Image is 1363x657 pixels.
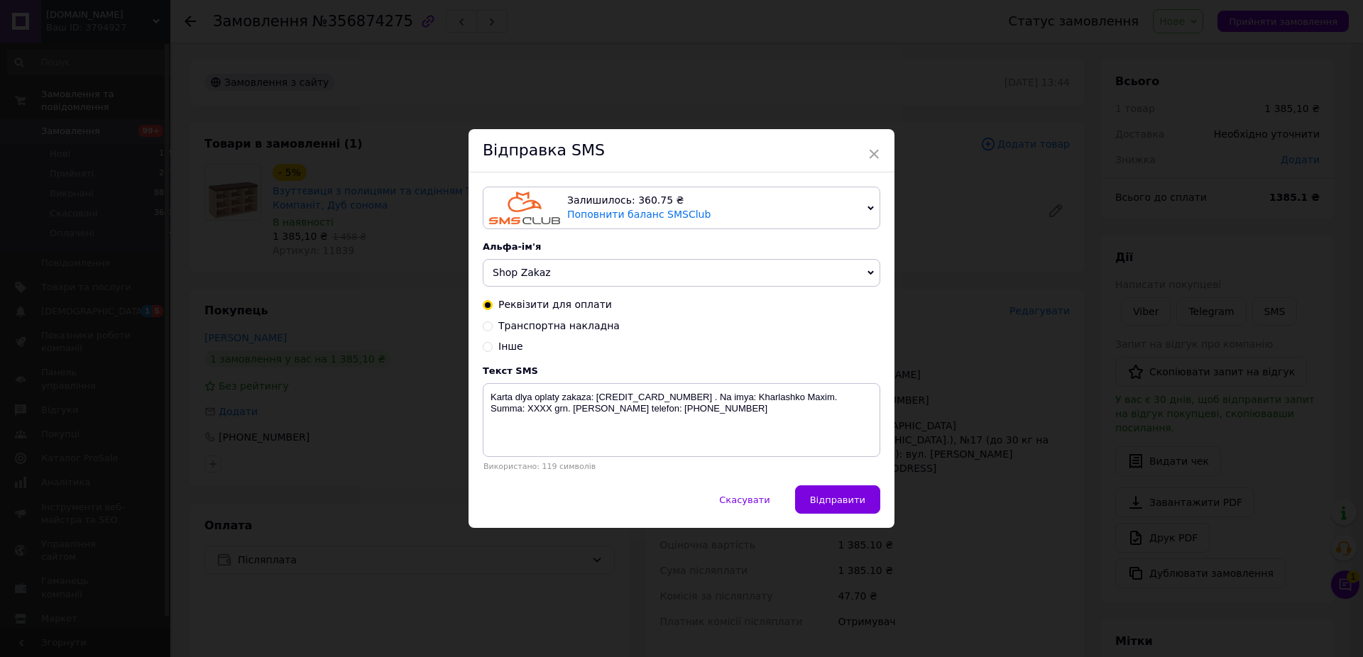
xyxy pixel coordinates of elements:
span: Відправити [810,495,865,505]
div: Використано: 119 символів [483,462,880,471]
span: × [867,142,880,166]
button: Скасувати [704,485,784,514]
span: Альфа-ім'я [483,241,541,252]
a: Поповнити баланс SMSClub [567,209,711,220]
div: Залишилось: 360.75 ₴ [567,194,862,208]
span: Shop Zakaz [493,267,551,278]
span: Транспортна накладна [498,320,620,331]
div: Відправка SMS [469,129,894,172]
textarea: Karta dlya oplaty zakaza: [CREDIT_CARD_NUMBER] . Na imya: Kharlashko Maxim. Summa: XXXX grn. [PER... [483,383,880,457]
span: Реквізити для оплати [498,299,612,310]
div: Текст SMS [483,365,880,376]
button: Відправити [795,485,880,514]
span: Інше [498,341,523,352]
span: Скасувати [719,495,770,505]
